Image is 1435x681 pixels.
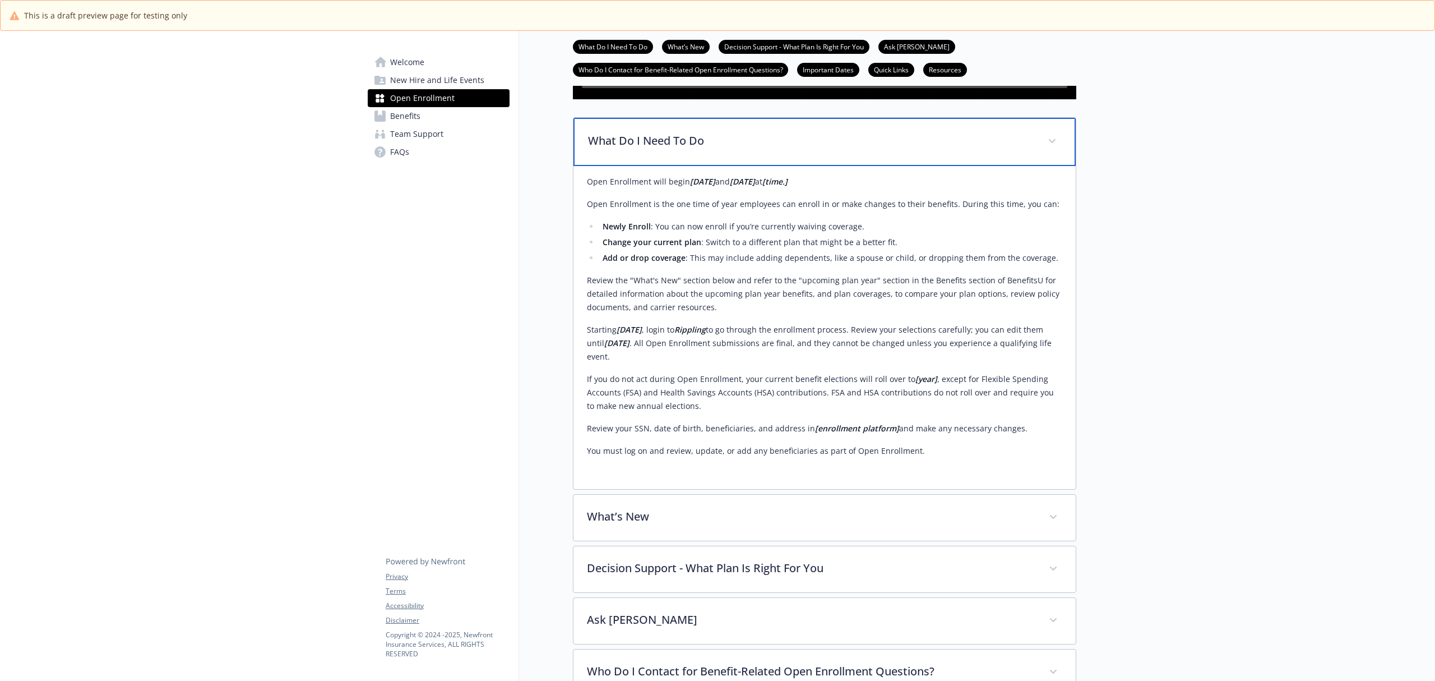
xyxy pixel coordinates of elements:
strong: [DATE] [604,338,629,348]
a: Quick Links [868,64,914,75]
a: Team Support [368,125,510,143]
p: Ask [PERSON_NAME] [587,611,1035,628]
a: Resources [923,64,967,75]
a: Ask [PERSON_NAME] [878,41,955,52]
p: Starting , login to to go through the enrollment process. Review your selections carefully; you c... [587,323,1062,363]
li: : This may include adding dependents, like a spouse or child, or dropping them from the coverage. [599,251,1062,265]
span: Benefits [390,107,420,125]
p: What Do I Need To Do [588,132,1034,149]
span: New Hire and Life Events [390,71,484,89]
strong: [DATE] [690,176,715,187]
a: Disclaimer [386,615,509,625]
li: : Switch to a different plan that might be a better fit. [599,236,1062,249]
strong: [enrollment platform] [815,423,899,434]
strong: Add or drop coverage [603,252,686,263]
p: Review the "What's New" section below and refer to the "upcoming plan year" section in the Benefi... [587,274,1062,314]
div: What’s New [573,495,1076,541]
a: Important Dates [797,64,859,75]
li: : You can now enroll if you’re currently waiving coverage. [599,220,1062,233]
a: Benefits [368,107,510,125]
span: This is a draft preview page for testing only [24,10,187,21]
a: Accessibility [386,601,509,611]
strong: [year] [915,374,937,384]
strong: [time.] [762,176,788,187]
div: Decision Support - What Plan Is Right For You [573,546,1076,592]
strong: Newly Enroll [603,221,651,232]
strong: [DATE] [730,176,755,187]
p: Open Enrollment is the one time of year employees can enroll in or make changes to their benefits... [587,197,1062,211]
a: What Do I Need To Do [573,41,653,52]
span: Welcome [390,53,424,71]
a: New Hire and Life Events [368,71,510,89]
a: Welcome [368,53,510,71]
div: What Do I Need To Do [573,166,1076,489]
strong: Change your current plan [603,237,701,247]
span: Open Enrollment [390,89,455,107]
p: Copyright © 2024 - 2025 , Newfront Insurance Services, ALL RIGHTS RESERVED [386,630,509,659]
div: Ask [PERSON_NAME] [573,598,1076,644]
a: What’s New [662,41,710,52]
span: Team Support [390,125,443,143]
a: Open Enrollment [368,89,510,107]
span: FAQs [390,143,409,161]
a: FAQs [368,143,510,161]
p: Review your SSN, date of birth, beneficiaries, and address in and make any necessary changes. [587,422,1062,435]
p: Who Do I Contact for Benefit-Related Open Enrollment Questions? [587,663,1035,680]
div: What Do I Need To Do [573,118,1076,166]
p: What’s New [587,508,1035,525]
a: Terms [386,586,509,596]
strong: [DATE] [617,324,642,335]
p: If you do not act during Open Enrollment, your current benefit elections will roll over to , exce... [587,372,1062,413]
p: You must log on and review, update, or add any beneficiaries as part of Open Enrollment. [587,444,1062,458]
a: Who Do I Contact for Benefit-Related Open Enrollment Questions? [573,64,788,75]
a: Privacy [386,572,509,582]
strong: Rippling [674,324,706,335]
p: Open Enrollment will begin and at [587,175,1062,188]
p: Decision Support - What Plan Is Right For You [587,560,1035,577]
a: Decision Support - What Plan Is Right For You [719,41,869,52]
